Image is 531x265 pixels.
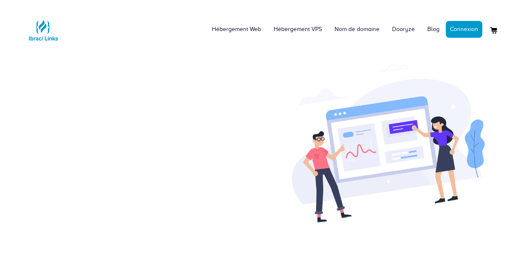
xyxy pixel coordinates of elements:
[386,17,421,42] a: Dooryze
[446,21,482,38] a: Connexion
[26,13,60,47] img: Logo Ibraci Links
[26,6,60,47] a: Logo Ibraci Links
[267,17,328,42] a: Hébergement VPS
[206,17,267,42] a: Hébergement Web
[421,17,446,42] a: Blog
[328,17,386,42] a: Nom de domaine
